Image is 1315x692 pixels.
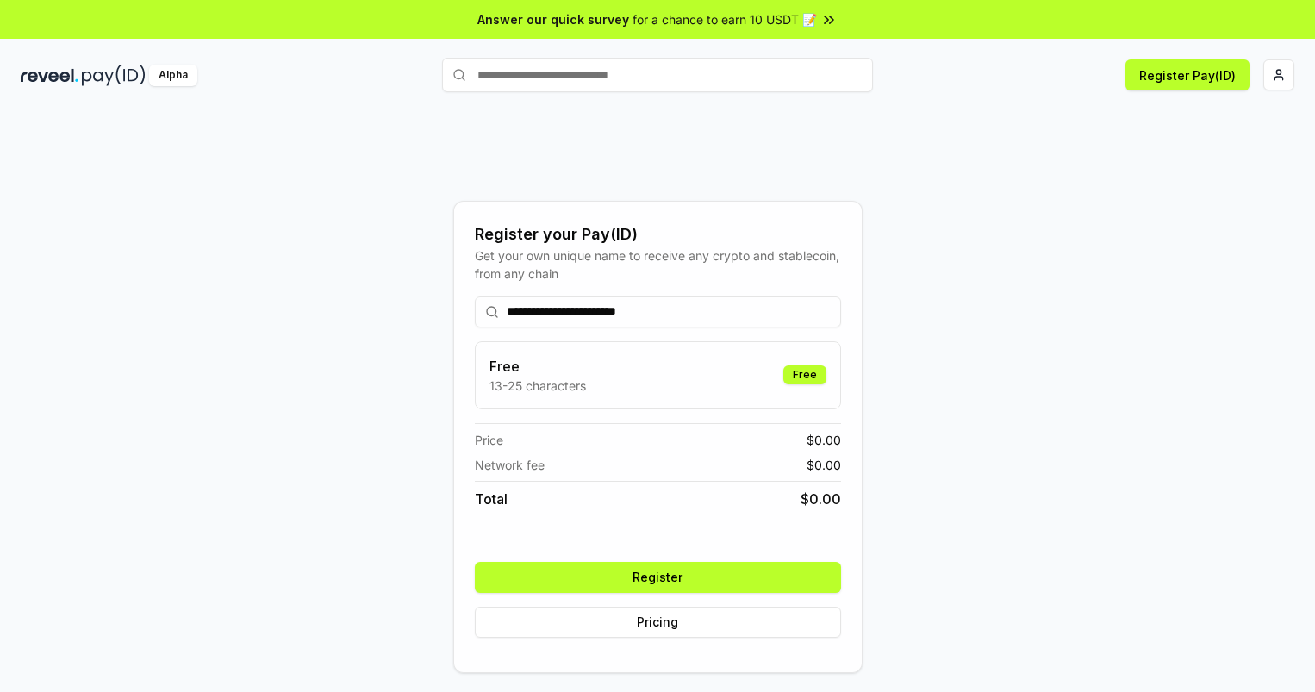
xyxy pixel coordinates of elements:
[807,456,841,474] span: $ 0.00
[475,607,841,638] button: Pricing
[1125,59,1250,90] button: Register Pay(ID)
[475,562,841,593] button: Register
[477,10,629,28] span: Answer our quick survey
[475,246,841,283] div: Get your own unique name to receive any crypto and stablecoin, from any chain
[801,489,841,509] span: $ 0.00
[489,377,586,395] p: 13-25 characters
[475,431,503,449] span: Price
[807,431,841,449] span: $ 0.00
[475,222,841,246] div: Register your Pay(ID)
[475,489,508,509] span: Total
[475,456,545,474] span: Network fee
[489,356,586,377] h3: Free
[149,65,197,86] div: Alpha
[633,10,817,28] span: for a chance to earn 10 USDT 📝
[783,365,826,384] div: Free
[82,65,146,86] img: pay_id
[21,65,78,86] img: reveel_dark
